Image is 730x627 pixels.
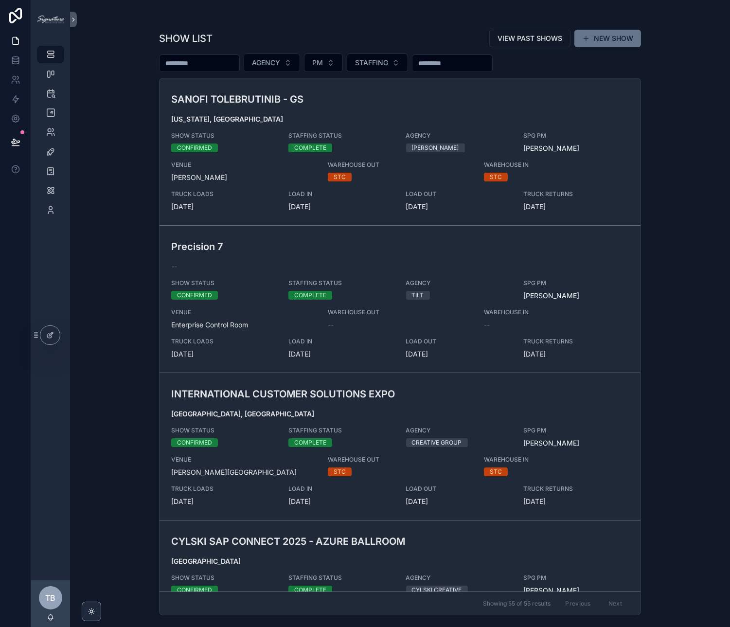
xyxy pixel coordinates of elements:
span: WAREHOUSE OUT [328,308,473,316]
div: CREATIVE GROUP [412,438,462,447]
h3: Precision 7 [171,239,472,254]
div: COMPLETE [294,143,326,152]
span: TRUCK RETURNS [523,338,629,345]
div: STC [334,467,346,476]
h3: CYLSKI SAP CONNECT 2025 - AZURE BALLROOM [171,534,472,549]
div: COMPLETE [294,586,326,594]
span: [DATE] [523,349,629,359]
button: VIEW PAST SHOWS [489,30,570,47]
span: [PERSON_NAME][GEOGRAPHIC_DATA] [171,467,316,477]
div: STC [490,173,502,181]
span: AGENCY [406,132,512,140]
button: Select Button [304,54,343,72]
span: LOAD OUT [406,338,512,345]
span: [DATE] [171,497,277,506]
span: WAREHOUSE IN [484,456,589,464]
span: VIEW PAST SHOWS [498,34,562,43]
a: SANOFI TOLEBRUTINIB - GS[US_STATE], [GEOGRAPHIC_DATA]SHOW STATUSCONFIRMEDSTAFFING STATUSCOMPLETEA... [160,78,641,225]
div: CONFIRMED [177,586,212,594]
span: STAFFING [355,58,388,68]
a: [PERSON_NAME] [523,291,579,301]
strong: [GEOGRAPHIC_DATA], [GEOGRAPHIC_DATA] [171,410,314,418]
h3: SANOFI TOLEBRUTINIB - GS [171,92,472,107]
span: STAFFING STATUS [288,279,394,287]
span: [DATE] [406,349,512,359]
span: VENUE [171,161,316,169]
div: CONFIRMED [177,291,212,300]
span: WAREHOUSE OUT [328,161,473,169]
span: [DATE] [171,349,277,359]
span: [PERSON_NAME] [171,173,316,182]
span: STAFFING STATUS [288,574,394,582]
span: [DATE] [523,497,629,506]
span: [PERSON_NAME] [523,143,579,153]
a: Precision 7--SHOW STATUSCONFIRMEDSTAFFING STATUSCOMPLETEAGENCYTILTSPG PM[PERSON_NAME]VENUEEnterpr... [160,225,641,373]
span: SHOW STATUS [171,279,277,287]
div: [PERSON_NAME] [412,143,459,152]
a: [PERSON_NAME] [523,586,579,595]
div: STC [490,467,502,476]
span: SPG PM [523,427,629,434]
span: Showing 55 of 55 results [483,600,551,608]
span: VENUE [171,308,316,316]
span: TRUCK LOADS [171,338,277,345]
span: [DATE] [523,202,629,212]
div: CYLSKI CREATIVE [412,586,462,594]
span: TRUCK LOADS [171,190,277,198]
h1: SHOW LIST [159,32,213,45]
span: LOAD IN [288,338,394,345]
span: TRUCK RETURNS [523,190,629,198]
span: LOAD OUT [406,485,512,493]
span: SPG PM [523,132,629,140]
span: PM [312,58,323,68]
button: NEW SHOW [574,30,641,47]
div: COMPLETE [294,438,326,447]
span: LOAD IN [288,485,394,493]
span: LOAD OUT [406,190,512,198]
span: STAFFING STATUS [288,427,394,434]
button: Select Button [244,54,300,72]
span: AGENCY [406,574,512,582]
span: [DATE] [288,349,394,359]
h3: INTERNATIONAL CUSTOMER SOLUTIONS EXPO [171,387,472,401]
span: AGENCY [406,427,512,434]
span: [DATE] [288,202,394,212]
div: COMPLETE [294,291,326,300]
div: STC [334,173,346,181]
span: WAREHOUSE OUT [328,456,473,464]
span: TB [46,592,56,604]
span: [DATE] [406,202,512,212]
span: VENUE [171,456,316,464]
button: Select Button [347,54,408,72]
a: [PERSON_NAME] [523,438,579,448]
img: App logo [37,16,64,23]
span: SPG PM [523,279,629,287]
span: -- [328,320,334,330]
span: WAREHOUSE IN [484,161,589,169]
span: LOAD IN [288,190,394,198]
span: [DATE] [406,497,512,506]
span: Enterprise Control Room [171,320,316,330]
a: INTERNATIONAL CUSTOMER SOLUTIONS EXPO[GEOGRAPHIC_DATA], [GEOGRAPHIC_DATA]SHOW STATUSCONFIRMEDSTAF... [160,373,641,520]
span: SHOW STATUS [171,574,277,582]
strong: [GEOGRAPHIC_DATA] [171,557,241,565]
strong: [US_STATE], [GEOGRAPHIC_DATA] [171,115,283,123]
span: -- [171,262,177,271]
span: STAFFING STATUS [288,132,394,140]
div: CONFIRMED [177,438,212,447]
span: AGENCY [252,58,280,68]
span: [DATE] [288,497,394,506]
span: SPG PM [523,574,629,582]
span: TRUCK LOADS [171,485,277,493]
div: CONFIRMED [177,143,212,152]
span: -- [484,320,490,330]
span: TRUCK RETURNS [523,485,629,493]
span: AGENCY [406,279,512,287]
div: scrollable content [31,39,70,232]
span: SHOW STATUS [171,427,277,434]
span: WAREHOUSE IN [484,308,589,316]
